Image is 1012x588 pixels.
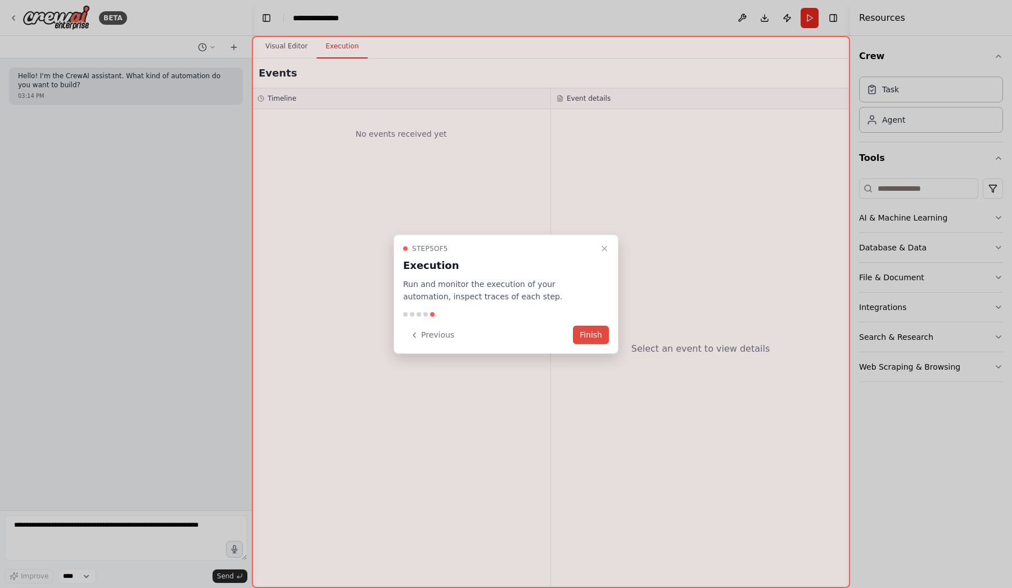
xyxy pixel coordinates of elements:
h3: Execution [403,257,595,273]
p: Run and monitor the execution of your automation, inspect traces of each step. [403,277,595,303]
button: Previous [403,326,461,344]
button: Hide left sidebar [259,10,274,26]
button: Finish [573,326,609,344]
button: Close walkthrough [598,241,611,255]
span: Step 5 of 5 [412,244,448,253]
